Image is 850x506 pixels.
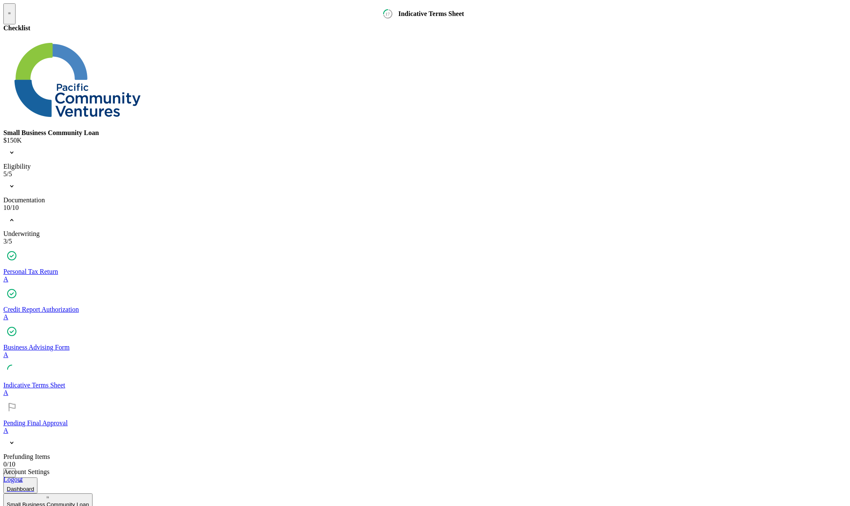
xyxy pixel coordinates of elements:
[3,381,847,389] div: Indicative Terms Sheet
[3,477,847,493] a: Dashboard
[3,32,151,127] img: Product logo
[3,476,23,483] a: Logout
[3,389,847,397] div: A
[3,313,847,321] div: A
[3,461,847,468] div: 0 / 10
[3,412,847,434] a: Pending Final ApprovalA
[3,468,50,476] div: Account Settings
[3,276,847,283] div: A
[3,238,847,245] div: 3 / 5
[3,230,847,238] div: Underwriting
[3,24,30,32] b: Checklist
[3,204,847,212] div: 10 / 10
[3,170,847,178] div: 5 / 5
[9,367,14,372] tspan: 17
[7,486,34,492] div: Dashboard
[3,196,847,204] div: Documentation
[385,11,390,16] tspan: 17
[3,419,847,427] div: Pending Final Approval
[3,260,847,283] a: Personal Tax ReturnA
[3,137,847,144] div: $150K
[3,336,847,359] a: Business Advising FormA
[3,374,847,397] a: 17Indicative Terms SheetA
[3,453,847,461] div: Prefunding Items
[398,10,464,17] b: Indicative Terms Sheet
[3,268,847,276] div: Personal Tax Return
[3,351,847,359] div: A
[3,477,37,493] button: Dashboard
[3,298,847,321] a: Credit Report AuthorizationA
[3,129,99,136] b: Small Business Community Loan
[3,427,847,434] div: A
[3,163,847,170] div: Eligibility
[3,306,847,313] div: Credit Report Authorization
[3,344,847,351] div: Business Advising Form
